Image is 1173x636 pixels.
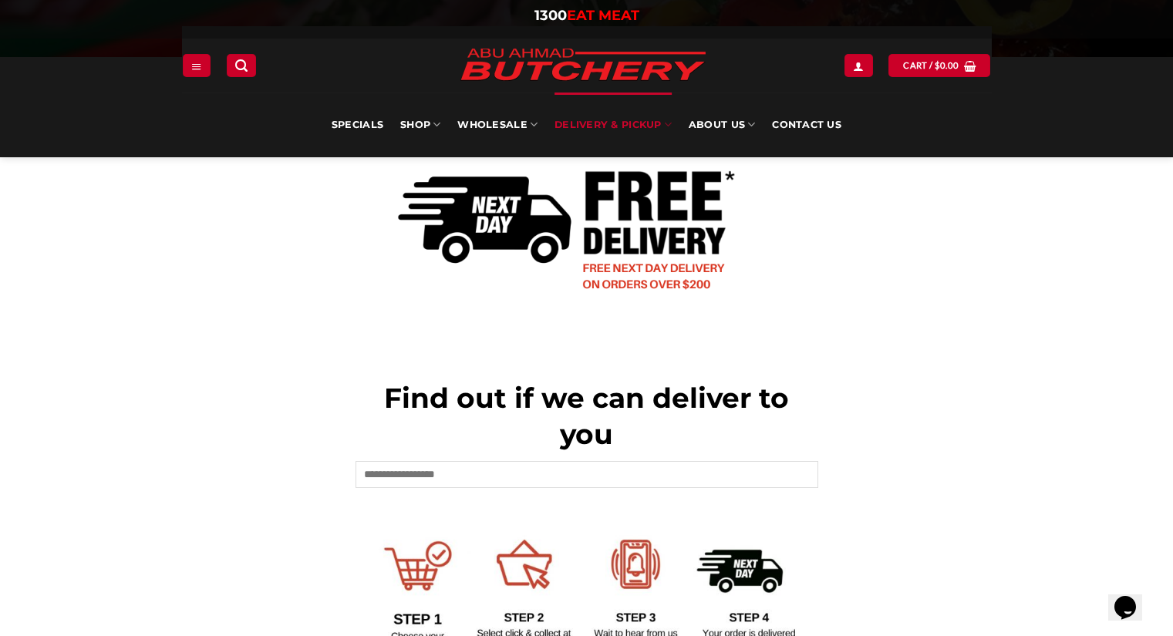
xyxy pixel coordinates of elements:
[554,93,672,157] a: Delivery & Pickup
[888,54,990,76] a: View cart
[183,54,211,76] a: Menu
[384,381,789,451] span: Find out if we can deliver to you
[227,54,256,76] a: Search
[567,7,639,24] span: EAT MEAT
[356,80,818,369] img: Delivery Options
[448,39,718,93] img: Abu Ahmad Butchery
[844,54,872,76] a: Login
[457,93,538,157] a: Wholesale
[534,7,639,24] a: 1300EAT MEAT
[772,93,841,157] a: Contact Us
[1108,574,1158,621] iframe: chat widget
[935,59,940,72] span: $
[935,60,959,70] bdi: 0.00
[400,93,440,157] a: SHOP
[332,93,383,157] a: Specials
[534,7,567,24] span: 1300
[903,59,959,72] span: Cart /
[689,93,755,157] a: About Us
